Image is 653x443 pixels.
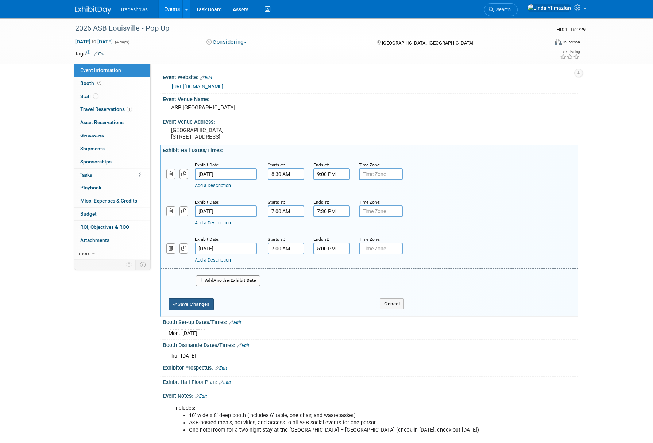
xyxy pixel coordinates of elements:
img: Linda Yilmazian [527,4,571,12]
a: [URL][DOMAIN_NAME] [172,84,223,89]
div: Exhibitor Prospectus: [163,362,578,372]
small: Ends at: [313,237,329,242]
span: more [79,250,90,256]
input: End Time [313,205,350,217]
span: Booth [80,80,103,86]
a: Edit [219,380,231,385]
span: Tasks [80,172,92,178]
input: Time Zone [359,168,403,180]
span: to [90,39,97,45]
span: Event Information [80,67,121,73]
a: more [74,247,150,260]
a: Booth [74,77,150,90]
button: AddAnotherExhibit Date [196,275,260,286]
td: Mon. [169,329,182,337]
span: Staff [80,93,98,99]
div: ASB [GEOGRAPHIC_DATA] [169,102,573,113]
img: ExhibitDay [75,6,111,14]
button: Cancel [380,298,404,309]
td: Tags [75,50,106,57]
a: Add a Description [195,220,231,226]
li: One hotel room for a two-night stay at the [GEOGRAPHIC_DATA] – [GEOGRAPHIC_DATA] (check-in [DATE]... [189,427,494,434]
span: [DATE] [DATE] [75,38,113,45]
button: Save Changes [169,298,214,310]
span: Playbook [80,185,101,190]
small: Ends at: [313,162,329,167]
small: Time Zone: [359,237,380,242]
input: Start Time [268,243,304,254]
small: Starts at: [268,162,285,167]
pre: [GEOGRAPHIC_DATA] [STREET_ADDRESS] [171,127,328,140]
input: Date [195,168,257,180]
small: Ends at: [313,200,329,205]
input: Time Zone [359,205,403,217]
div: Event Rating [560,50,580,54]
a: Shipments [74,142,150,155]
a: Sponsorships [74,155,150,168]
td: Toggle Event Tabs [136,260,151,269]
span: Sponsorships [80,159,112,165]
div: Booth Set-up Dates/Times: [163,317,578,326]
div: Event Notes: [163,390,578,400]
span: Tradeshows [120,7,148,12]
span: Asset Reservations [80,119,124,125]
span: Attachments [80,237,109,243]
span: Another [213,278,231,283]
small: Time Zone: [359,200,380,205]
td: [DATE] [181,352,196,360]
input: Start Time [268,205,304,217]
span: Giveaways [80,132,104,138]
span: Search [494,7,511,12]
div: 2026 ASB Louisville - Pop Up [73,22,537,35]
a: Edit [237,343,249,348]
div: Event Venue Address: [163,116,578,126]
a: Staff1 [74,90,150,103]
span: Budget [80,211,97,217]
a: Misc. Expenses & Credits [74,194,150,207]
input: Start Time [268,168,304,180]
a: ROI, Objectives & ROO [74,221,150,234]
div: Event Website: [163,72,578,81]
li: ASB-hosted meals, activities, and access to all ASB social events for one person [189,419,494,427]
input: Date [195,205,257,217]
img: Format-Inperson.png [555,39,562,45]
span: Event ID: 11162729 [556,27,586,32]
input: End Time [313,243,350,254]
td: Thu. [169,352,181,360]
button: Considering [204,38,250,46]
div: Exhibit Hall Floor Plan: [163,377,578,386]
span: 1 [93,93,98,99]
span: Travel Reservations [80,106,132,112]
a: Asset Reservations [74,116,150,129]
a: Event Information [74,64,150,77]
a: Edit [215,366,227,371]
a: Attachments [74,234,150,247]
small: Exhibit Date: [195,200,219,205]
div: Event Format [505,38,580,49]
li: 10’ wide x 8’ deep booth (includes 6’ table, one chair, and wastebasket) [189,412,494,419]
input: End Time [313,168,350,180]
a: Budget [74,208,150,220]
a: Edit [195,394,207,399]
div: Exhibit Hall Dates/Times: [163,145,578,154]
div: In-Person [563,39,580,45]
a: Search [484,3,518,16]
div: Booth Dismantle Dates/Times: [163,340,578,349]
a: Playbook [74,181,150,194]
span: Booth not reserved yet [96,80,103,86]
small: Starts at: [268,200,285,205]
span: [GEOGRAPHIC_DATA], [GEOGRAPHIC_DATA] [382,40,473,46]
input: Time Zone [359,243,403,254]
a: Edit [229,320,241,325]
a: Tasks [74,169,150,181]
a: Giveaways [74,129,150,142]
td: Personalize Event Tab Strip [123,260,136,269]
div: Includes: [169,401,498,438]
small: Time Zone: [359,162,380,167]
input: Date [195,243,257,254]
a: Travel Reservations1 [74,103,150,116]
small: Exhibit Date: [195,237,219,242]
small: Starts at: [268,237,285,242]
a: Add a Description [195,183,231,188]
small: Exhibit Date: [195,162,219,167]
